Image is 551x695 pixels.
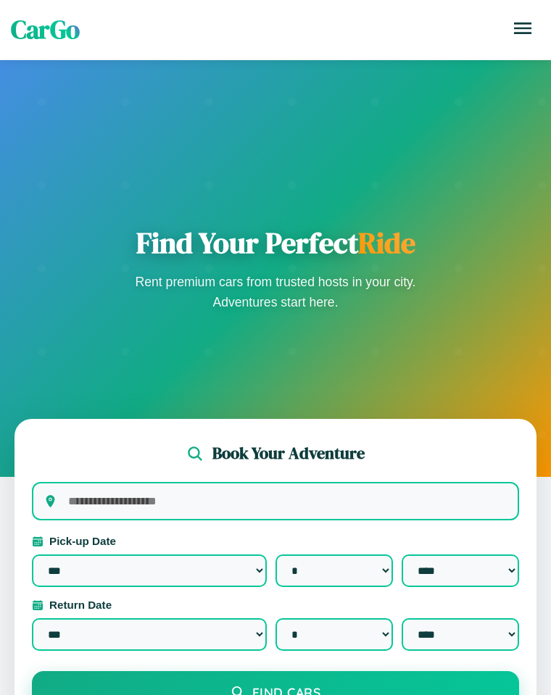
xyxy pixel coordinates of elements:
h2: Book Your Adventure [212,442,365,465]
label: Return Date [32,599,519,611]
span: Ride [358,223,415,262]
span: CarGo [11,12,80,47]
h1: Find Your Perfect [130,225,420,260]
p: Rent premium cars from trusted hosts in your city. Adventures start here. [130,272,420,312]
label: Pick-up Date [32,535,519,547]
